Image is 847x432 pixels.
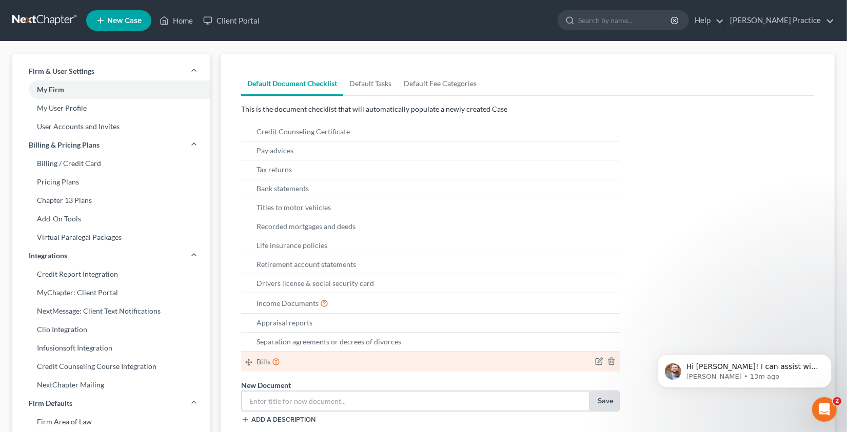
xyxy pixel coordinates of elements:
[343,71,398,96] a: Default Tasks
[257,337,401,346] span: Separation agreements or decrees of divorces
[45,30,176,201] span: Hi [PERSON_NAME]! I can assist with this. I have listed the answers for you below. To edit the do...
[12,394,210,413] a: Firm Defaults
[241,416,316,424] button: Add a description
[154,11,198,30] a: Home
[12,136,210,154] a: Billing & Pricing Plans
[257,184,309,193] span: Bank statements
[257,146,293,155] span: Pay advices
[29,251,67,261] span: Integrations
[12,320,210,339] a: Clio Integration
[242,392,589,411] input: Enter title for new document...
[29,66,94,76] span: Firm & User Settings
[12,99,210,117] a: My User Profile
[12,210,210,228] a: Add-On Tools
[257,260,356,269] span: Retirement account statements
[589,391,619,412] button: Save
[12,228,210,246] a: Virtual Paralegal Packages
[12,357,210,376] a: Credit Counseling Course Integration
[12,117,210,136] a: User Accounts and Invites
[12,265,210,283] a: Credit Report Integration
[812,397,837,422] iframe: Intercom live chat
[12,413,210,431] a: Firm Area of Law
[29,398,72,408] span: Firm Defaults
[690,11,724,30] a: Help
[725,11,834,30] a: [PERSON_NAME] Practice
[12,246,210,265] a: Integrations
[257,241,327,250] span: Life insurance policies
[257,318,312,327] span: Appraisal reports
[12,339,210,357] a: Infusionsoft Integration
[12,191,210,210] a: Chapter 13 Plans
[241,104,814,114] p: This is the document checklist that will automatically populate a newly created Case
[12,283,210,302] a: MyChapter: Client Portal
[398,71,483,96] a: Default Fee Categories
[29,140,100,150] span: Billing & Pricing Plans
[257,165,292,174] span: Tax returns
[257,279,374,287] span: Drivers license & social security card
[12,376,210,394] a: NextChapter Mailing
[12,173,210,191] a: Pricing Plans
[107,17,142,25] span: New Case
[241,71,343,96] a: Default Document Checklist
[241,381,291,389] span: New Document
[578,11,672,30] input: Search by name...
[642,333,847,404] iframe: Intercom notifications message
[12,80,210,99] a: My Firm
[198,11,265,30] a: Client Portal
[12,62,210,80] a: Firm & User Settings
[45,39,177,49] p: Message from James, sent 13m ago
[12,302,210,320] a: NextMessage: Client Text Notifications
[257,299,319,307] span: Income Documents
[833,397,841,405] span: 2
[257,203,331,212] span: Titles to motor vehicles
[257,222,356,231] span: Recorded mortgages and deeds
[257,357,270,366] span: Bills
[257,127,350,136] span: Credit Counseling Certificate
[12,154,210,173] a: Billing / Credit Card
